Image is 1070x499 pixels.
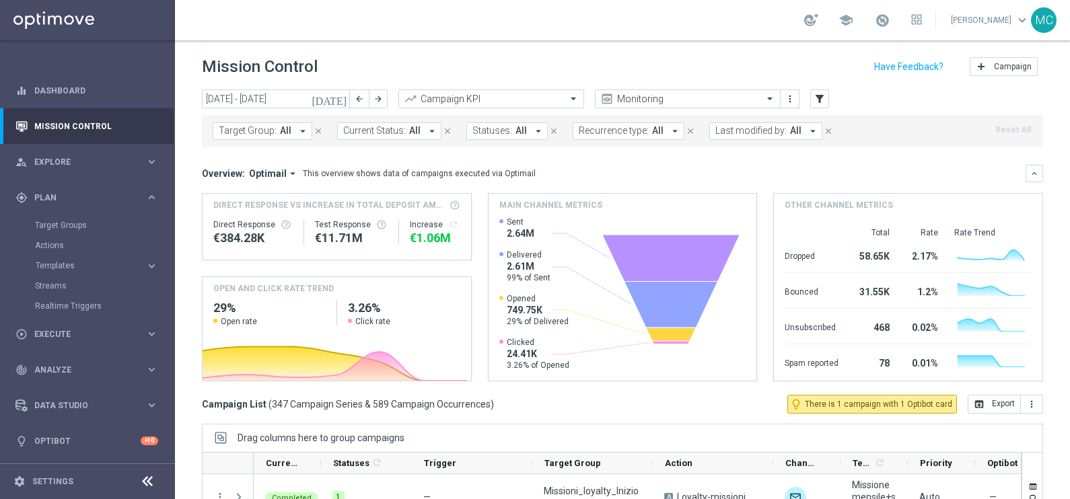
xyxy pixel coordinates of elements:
[238,432,404,443] span: Drag columns here to group campaigns
[974,399,985,410] i: open_in_browser
[314,126,323,136] i: close
[15,156,28,168] i: person_search
[145,363,158,376] i: keyboard_arrow_right
[855,244,890,266] div: 58.65K
[785,280,839,301] div: Bounced
[874,457,885,468] i: refresh
[15,328,28,340] i: play_circle_outline
[15,157,159,167] div: person_search Explore keyboard_arrow_right
[35,260,159,271] button: Templates keyboard_arrow_right
[213,122,312,140] button: Target Group: All arrow_drop_down
[785,199,893,211] h4: Other channel metrics
[35,256,174,276] div: Templates
[15,364,28,376] i: track_changes
[507,293,569,304] span: Opened
[219,125,277,137] span: Target Group:
[34,330,145,338] span: Execute
[348,300,460,316] h2: 3.26%
[507,249,550,260] span: Delivered
[398,89,584,108] ng-select: Campaign KPI
[976,61,987,72] i: add
[872,455,885,470] span: Calculate column
[35,235,174,256] div: Actions
[920,458,952,468] span: Priority
[15,192,159,203] button: gps_fixed Plan keyboard_arrow_right
[954,227,1032,238] div: Rate Trend
[968,398,1043,409] multiple-options-button: Export to CSV
[814,93,826,105] i: filter_alt
[15,192,28,204] i: gps_fixed
[573,122,684,140] button: Recurrence type: All arrow_drop_down
[373,94,383,104] i: arrow_forward
[507,272,550,283] span: 99% of Sent
[297,125,309,137] i: arrow_drop_down
[350,89,369,108] button: arrow_back
[652,125,664,137] span: All
[15,364,159,375] button: track_changes Analyze keyboard_arrow_right
[310,89,350,110] button: [DATE]
[709,122,822,140] button: Last modified by: All arrow_drop_down
[790,398,802,410] i: lightbulb_outline
[15,400,159,411] button: Data Studio keyboard_arrow_right
[13,475,26,488] i: settings
[906,351,938,373] div: 0.01%
[855,351,890,373] div: 78
[491,398,494,410] span: )
[34,108,158,144] a: Mission Control
[1015,13,1030,28] span: keyboard_arrow_down
[34,366,145,374] span: Analyze
[312,93,348,105] i: [DATE]
[507,337,569,348] span: Clicked
[15,328,145,340] div: Execute
[272,398,491,410] span: 347 Campaign Series & 589 Campaign Occurrences
[1026,165,1043,182] button: keyboard_arrow_down
[213,282,334,295] h4: OPEN AND CLICK RATE TREND
[15,364,145,376] div: Analyze
[548,124,560,139] button: close
[32,477,73,486] a: Settings
[15,108,158,144] div: Mission Control
[950,10,1031,30] a: [PERSON_NAME]keyboard_arrow_down
[34,423,141,459] a: Optibot
[686,126,695,136] i: close
[15,121,159,132] button: Mission Control
[35,296,174,316] div: Realtime Triggers
[213,219,293,230] div: Direct Response
[15,435,28,447] i: lightbulb
[1026,399,1037,410] i: more_vert
[35,301,140,311] a: Realtime Triggers
[145,399,158,412] i: keyboard_arrow_right
[906,315,938,337] div: 0.02%
[36,262,145,270] div: Templates
[822,124,834,139] button: close
[141,436,158,445] div: +10
[810,89,829,108] button: filter_alt
[839,13,853,28] span: school
[343,125,406,137] span: Current Status:
[785,244,839,266] div: Dropped
[853,458,872,468] span: Templates
[36,262,132,270] span: Templates
[34,158,145,166] span: Explore
[145,191,158,204] i: keyboard_arrow_right
[369,455,382,470] span: Calculate column
[202,89,350,108] input: Select date range
[994,62,1032,71] span: Campaign
[269,398,272,410] span: (
[213,230,293,246] div: €384,276
[337,122,441,140] button: Current Status: All arrow_drop_down
[824,126,833,136] i: close
[600,92,614,106] i: preview
[15,85,159,96] div: equalizer Dashboard
[785,315,839,337] div: Unsubscribed
[145,155,158,168] i: keyboard_arrow_right
[785,458,818,468] span: Channel
[410,219,460,230] div: Increase
[532,125,544,137] i: arrow_drop_down
[906,280,938,301] div: 1.2%
[238,432,404,443] div: Row Groups
[287,167,299,180] i: arrow_drop_down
